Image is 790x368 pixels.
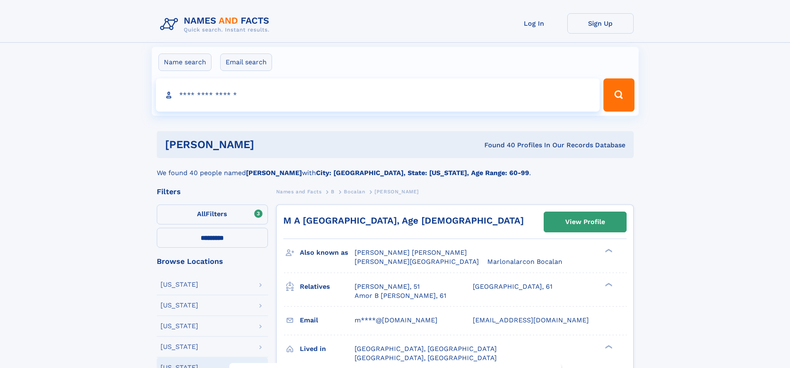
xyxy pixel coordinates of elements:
[157,205,268,224] label: Filters
[473,282,552,291] a: [GEOGRAPHIC_DATA], 61
[160,281,198,288] div: [US_STATE]
[603,344,613,349] div: ❯
[300,246,355,260] h3: Also known as
[603,248,613,253] div: ❯
[197,210,206,218] span: All
[567,13,634,34] a: Sign Up
[160,323,198,329] div: [US_STATE]
[246,169,302,177] b: [PERSON_NAME]
[544,212,626,232] a: View Profile
[300,342,355,356] h3: Lived in
[331,189,335,195] span: B
[157,158,634,178] div: We found 40 people named with .
[316,169,529,177] b: City: [GEOGRAPHIC_DATA], State: [US_STATE], Age Range: 60-99
[355,258,479,266] span: [PERSON_NAME][GEOGRAPHIC_DATA]
[501,13,567,34] a: Log In
[156,78,600,112] input: search input
[344,189,365,195] span: Bocalan
[355,345,497,353] span: [GEOGRAPHIC_DATA], [GEOGRAPHIC_DATA]
[369,141,625,150] div: Found 40 Profiles In Our Records Database
[300,313,355,327] h3: Email
[603,78,634,112] button: Search Button
[158,54,211,71] label: Name search
[374,189,419,195] span: [PERSON_NAME]
[283,215,524,226] a: M A [GEOGRAPHIC_DATA], Age [DEMOGRAPHIC_DATA]
[157,13,276,36] img: Logo Names and Facts
[355,291,446,300] a: Amor B [PERSON_NAME], 61
[355,354,497,362] span: [GEOGRAPHIC_DATA], [GEOGRAPHIC_DATA]
[603,282,613,287] div: ❯
[355,282,420,291] a: [PERSON_NAME], 51
[331,186,335,197] a: B
[160,344,198,350] div: [US_STATE]
[220,54,272,71] label: Email search
[276,186,322,197] a: Names and Facts
[344,186,365,197] a: Bocalan
[165,139,369,150] h1: [PERSON_NAME]
[565,212,605,232] div: View Profile
[473,316,589,324] span: [EMAIL_ADDRESS][DOMAIN_NAME]
[160,302,198,309] div: [US_STATE]
[487,258,562,266] span: Marlonalarcon Bocalan
[157,188,268,195] div: Filters
[157,258,268,265] div: Browse Locations
[300,280,355,294] h3: Relatives
[355,249,467,256] span: [PERSON_NAME] [PERSON_NAME]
